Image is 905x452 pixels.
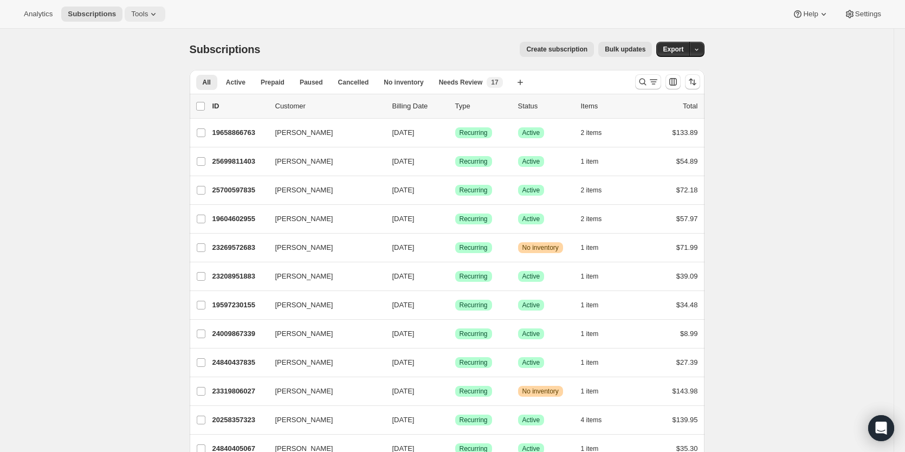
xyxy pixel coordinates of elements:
[663,45,683,54] span: Export
[212,240,698,255] div: 23269572683[PERSON_NAME][DATE]SuccessRecurringWarningNo inventory1 item$71.99
[522,358,540,367] span: Active
[803,10,818,18] span: Help
[212,127,267,138] p: 19658866763
[522,128,540,137] span: Active
[676,358,698,366] span: $27.39
[212,211,698,227] div: 19604602955[PERSON_NAME][DATE]SuccessRecurringSuccessActive2 items$57.97
[460,186,488,195] span: Recurring
[212,156,267,167] p: 25699811403
[269,325,377,343] button: [PERSON_NAME]
[460,128,488,137] span: Recurring
[131,10,148,18] span: Tools
[226,78,245,87] span: Active
[680,330,698,338] span: $8.99
[212,242,267,253] p: 23269572683
[581,301,599,309] span: 1 item
[581,355,611,370] button: 1 item
[269,182,377,199] button: [PERSON_NAME]
[868,415,894,441] div: Open Intercom Messenger
[61,7,122,22] button: Subscriptions
[261,78,285,87] span: Prepaid
[269,411,377,429] button: [PERSON_NAME]
[212,415,267,425] p: 20258357323
[275,242,333,253] span: [PERSON_NAME]
[212,269,698,284] div: 23208951883[PERSON_NAME][DATE]SuccessRecurringSuccessActive1 item$39.09
[275,156,333,167] span: [PERSON_NAME]
[683,101,697,112] p: Total
[522,157,540,166] span: Active
[838,7,888,22] button: Settings
[203,78,211,87] span: All
[212,185,267,196] p: 25700597835
[275,386,333,397] span: [PERSON_NAME]
[392,128,415,137] span: [DATE]
[275,271,333,282] span: [PERSON_NAME]
[212,326,698,341] div: 24009867339[PERSON_NAME][DATE]SuccessRecurringSuccessActive1 item$8.99
[300,78,323,87] span: Paused
[212,101,698,112] div: IDCustomerBilling DateTypeStatusItemsTotal
[460,387,488,396] span: Recurring
[212,300,267,311] p: 19597230155
[635,74,661,89] button: Search and filter results
[581,298,611,313] button: 1 item
[269,354,377,371] button: [PERSON_NAME]
[460,215,488,223] span: Recurring
[581,358,599,367] span: 1 item
[384,78,423,87] span: No inventory
[212,125,698,140] div: 19658866763[PERSON_NAME][DATE]SuccessRecurringSuccessActive2 items$133.89
[275,214,333,224] span: [PERSON_NAME]
[522,243,559,252] span: No inventory
[275,185,333,196] span: [PERSON_NAME]
[392,215,415,223] span: [DATE]
[460,272,488,281] span: Recurring
[392,358,415,366] span: [DATE]
[676,301,698,309] span: $34.48
[455,101,509,112] div: Type
[212,183,698,198] div: 25700597835[PERSON_NAME][DATE]SuccessRecurringSuccessActive2 items$72.18
[522,272,540,281] span: Active
[855,10,881,18] span: Settings
[522,387,559,396] span: No inventory
[392,330,415,338] span: [DATE]
[518,101,572,112] p: Status
[581,384,611,399] button: 1 item
[269,124,377,141] button: [PERSON_NAME]
[598,42,652,57] button: Bulk updates
[676,215,698,223] span: $57.97
[392,272,415,280] span: [DATE]
[190,43,261,55] span: Subscriptions
[656,42,690,57] button: Export
[17,7,59,22] button: Analytics
[581,240,611,255] button: 1 item
[581,243,599,252] span: 1 item
[491,78,498,87] span: 17
[212,357,267,368] p: 24840437835
[676,272,698,280] span: $39.09
[512,75,529,90] button: Create new view
[685,74,700,89] button: Sort the results
[460,243,488,252] span: Recurring
[581,412,614,428] button: 4 items
[275,300,333,311] span: [PERSON_NAME]
[581,272,599,281] span: 1 item
[392,243,415,251] span: [DATE]
[212,386,267,397] p: 23319806027
[68,10,116,18] span: Subscriptions
[212,271,267,282] p: 23208951883
[460,301,488,309] span: Recurring
[520,42,594,57] button: Create subscription
[392,416,415,424] span: [DATE]
[605,45,645,54] span: Bulk updates
[581,211,614,227] button: 2 items
[392,301,415,309] span: [DATE]
[212,384,698,399] div: 23319806027[PERSON_NAME][DATE]SuccessRecurringWarningNo inventory1 item$143.98
[275,328,333,339] span: [PERSON_NAME]
[581,215,602,223] span: 2 items
[581,326,611,341] button: 1 item
[673,128,698,137] span: $133.89
[581,269,611,284] button: 1 item
[522,215,540,223] span: Active
[212,355,698,370] div: 24840437835[PERSON_NAME][DATE]SuccessRecurringSuccessActive1 item$27.39
[581,387,599,396] span: 1 item
[439,78,483,87] span: Needs Review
